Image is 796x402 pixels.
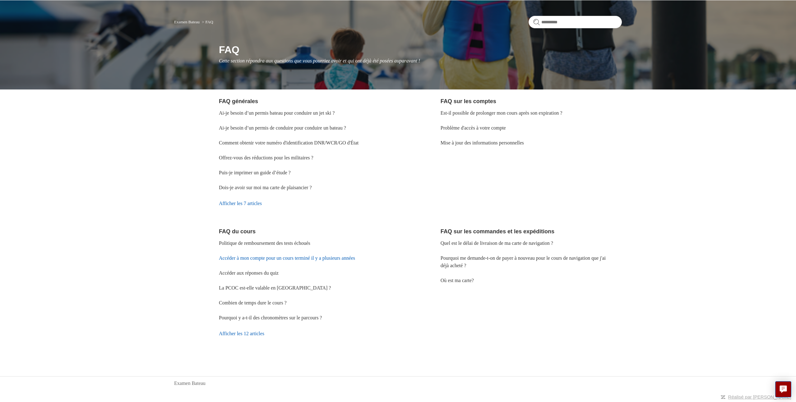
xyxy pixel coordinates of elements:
[219,315,322,320] a: Pourquoi y a-t-il des chronomètres sur le parcours ?
[219,270,279,276] a: Accéder aux réponses du quiz
[219,155,313,160] a: Offrez-vous des réductions pour les militaires ?
[441,140,524,145] a: Mise à jour des informations personnelles
[201,20,213,24] li: FAQ
[219,98,258,104] a: FAQ générales
[441,98,496,104] a: FAQ sur les comptes
[219,185,312,190] a: Dois-je avoir sur moi ma carte de plaisancier ?
[219,125,346,130] a: Ai-je besoin d’un permis de conduire pour conduire un bateau ?
[219,255,355,261] a: Accéder à mon compte pour un cours terminé il y a plusieurs années
[219,300,287,305] a: Combien de temps dure le cours ?
[441,228,554,235] a: FAQ sur les commandes et les expéditions
[441,240,553,246] a: Quel est le délai de livraison de ma carte de navigation ?
[174,380,206,387] a: Examen Bateau
[219,285,331,290] a: La PCOC est-elle valable en [GEOGRAPHIC_DATA] ?
[441,125,506,130] a: Problème d'accès à votre compte
[728,394,791,400] a: Réalisé par [PERSON_NAME]
[441,278,474,283] a: Où est ma carte?
[219,240,310,246] a: Politique de remboursement des tests échoués
[219,228,256,235] a: FAQ du cours
[441,110,562,116] a: Est-il possible de prolonger mon cours après son expiration ?
[219,110,335,116] a: Ai-je besoin d’un permis bateau pour conduire un jet ski ?
[219,195,400,212] a: Afficher les 7 articles
[529,16,622,28] input: Rechercher
[174,20,201,24] li: Examen Bateau
[441,255,606,268] a: Pourquoi me demande-t-on de payer à nouveau pour le cours de navigation que j'ai déjà acheté ?
[219,42,622,57] h1: FAQ
[219,170,291,175] a: Puis-je imprimer un guide d’étude ?
[775,381,791,397] button: Live chat
[219,325,400,342] a: Afficher les 12 articles
[219,140,359,145] a: Comment obtenir votre numéro d'identification DNR/WCR/GO d'État
[174,20,200,24] a: Examen Bateau
[219,57,622,65] p: Cette section répondra aux questions que vous pourriez avoir et qui ont déjà été posées auparavant !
